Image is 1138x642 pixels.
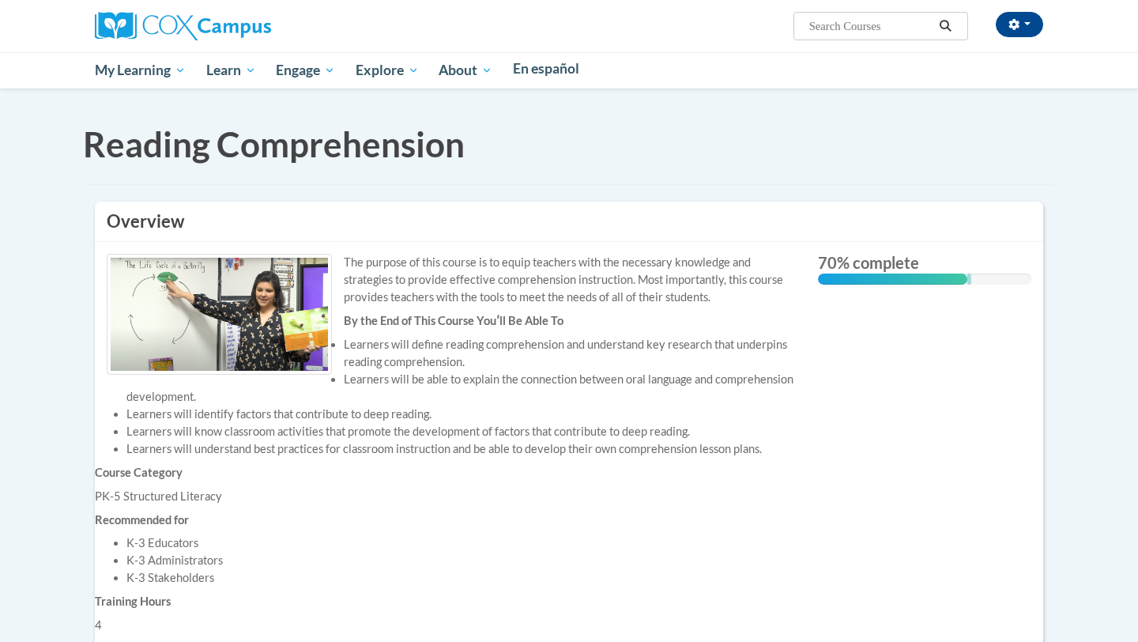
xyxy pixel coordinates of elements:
[996,12,1043,37] button: Account Settings
[126,569,806,587] li: K-3 Stakeholders
[276,61,335,80] span: Engage
[126,371,806,406] li: Learners will be able to explain the connection between oral language and comprehension development.
[808,17,934,36] input: Search Courses
[126,423,806,440] li: Learners will know classroom activities that promote the development of factors that contribute t...
[95,18,271,32] a: Cox Campus
[513,60,579,77] span: En español
[95,617,806,634] div: 4
[126,440,806,458] li: Learners will understand best practices for classroom instruction and be able to develop their ow...
[71,52,1067,89] div: Main menu
[503,52,590,85] a: En español
[107,254,794,306] div: The purpose of this course is to equip teachers with the necessary knowledge and strategies to pr...
[95,488,806,505] div: PK-5 Structured Literacy
[206,61,256,80] span: Learn
[439,61,492,80] span: About
[818,254,1031,271] label: 70% complete
[95,12,271,40] img: Cox Campus
[95,314,806,328] h6: By the End of This Course Youʹll Be Able To
[126,336,806,371] li: Learners will define reading comprehension and understand key research that underpins reading com...
[429,52,503,89] a: About
[356,61,419,80] span: Explore
[126,534,806,552] li: K-3 Educators
[85,52,196,89] a: My Learning
[95,466,806,480] h6: Course Category
[266,52,345,89] a: Engage
[126,406,806,423] li: Learners will identify factors that contribute to deep reading.
[107,254,332,375] img: Course logo image
[967,274,971,285] div: 0.001%
[126,552,806,569] li: K-3 Administrators
[95,595,806,609] h6: Training Hours
[83,123,465,164] span: Reading Comprehension
[196,52,266,89] a: Learn
[818,274,967,285] div: 70% complete
[95,61,186,80] span: My Learning
[95,513,806,527] h6: Recommended for
[345,52,429,89] a: Explore
[934,17,958,36] button: Search
[939,21,953,32] i: 
[107,210,1031,234] h3: Overview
